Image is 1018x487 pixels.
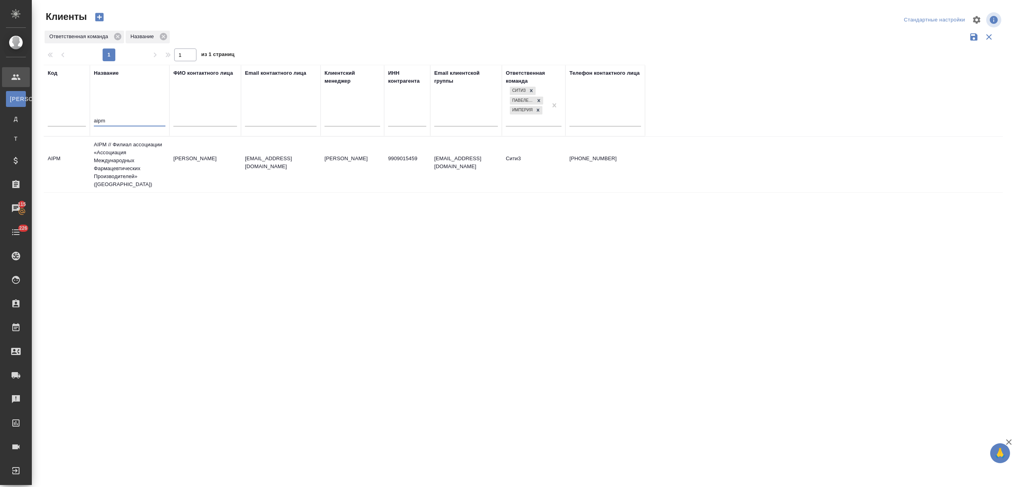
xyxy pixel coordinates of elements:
div: Сити3, Павелецкая (Экс.Вивальди), Империя [509,96,544,106]
div: Название [94,69,119,77]
a: [PERSON_NAME] [6,91,26,107]
p: [EMAIL_ADDRESS][DOMAIN_NAME] [245,155,317,171]
p: Ответственная команда [49,33,111,41]
div: Email контактного лица [245,69,306,77]
td: 9909015459 [384,151,430,179]
div: Ответственная команда [506,69,561,85]
span: 🙏 [993,445,1007,462]
div: Телефон контактного лица [569,69,640,77]
div: Клиентский менеджер [324,69,380,85]
button: Создать [90,10,109,24]
span: Посмотреть информацию [986,12,1003,27]
span: из 1 страниц [201,50,235,61]
td: [EMAIL_ADDRESS][DOMAIN_NAME] [430,151,502,179]
span: Клиенты [44,10,87,23]
span: [PERSON_NAME] [10,95,22,103]
span: Настроить таблицу [967,10,986,29]
td: [PERSON_NAME] [321,151,384,179]
a: 115 [2,198,30,218]
td: AIPM [44,151,90,179]
div: Название [126,31,170,43]
div: ФИО контактного лица [173,69,233,77]
div: Сити3, Павелецкая (Экс.Вивальди), Империя [509,86,536,96]
div: Сити3, Павелецкая (Экс.Вивальди), Империя [509,105,543,115]
div: Империя [510,106,534,114]
button: 🙏 [990,443,1010,463]
span: Д [10,115,22,123]
div: Код [48,69,57,77]
td: AIPM // Филиал ассоциации «Ассоциация Международных Фармацевтических Производителей» ([GEOGRAPHIC... [90,137,169,192]
button: Сохранить фильтры [966,29,981,45]
span: 115 [13,200,31,208]
span: 226 [14,224,32,232]
a: Т [6,131,26,147]
div: ИНН контрагента [388,69,426,85]
div: Email клиентской группы [434,69,498,85]
p: Название [130,33,157,41]
div: split button [902,14,967,26]
button: Сбросить фильтры [981,29,997,45]
a: 226 [2,222,30,242]
div: Ответственная команда [45,31,124,43]
span: Т [10,135,22,143]
a: Д [6,111,26,127]
td: Сити3 [502,151,565,179]
p: [PHONE_NUMBER] [569,155,641,163]
td: [PERSON_NAME] [169,151,241,179]
div: Павелецкая (Экс.Вивальди) [510,97,534,105]
div: Сити3 [510,87,527,95]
